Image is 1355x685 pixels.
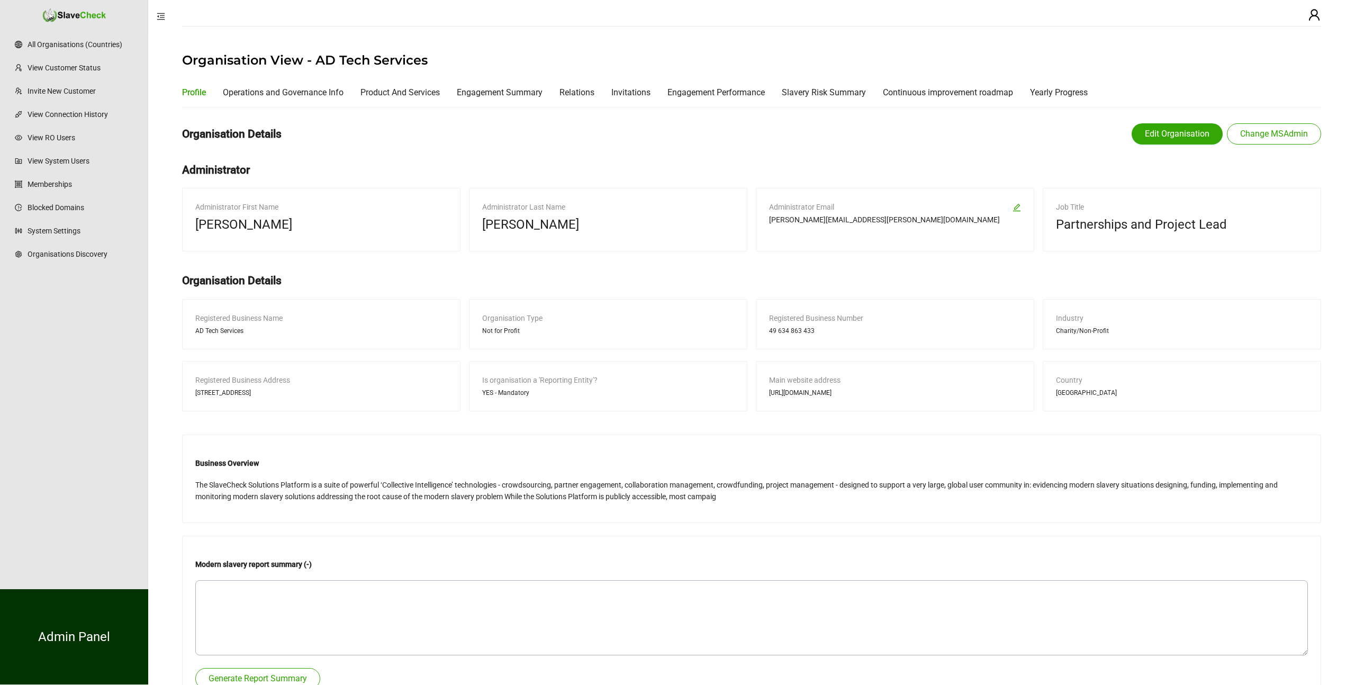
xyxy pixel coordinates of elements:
[1056,374,1308,386] div: Country
[1240,128,1308,140] span: Change MSAdmin
[457,86,543,99] div: Engagement Summary
[769,326,815,336] span: 49 634 863 433
[883,86,1013,99] div: Continuous improvement roadmap
[769,215,1000,226] span: [PERSON_NAME][EMAIL_ADDRESS][PERSON_NAME][DOMAIN_NAME]
[195,215,292,235] span: [PERSON_NAME]
[157,12,165,21] span: menu-fold
[1145,128,1209,140] span: Edit Organisation
[1056,326,1109,336] span: Charity/Non-Profit
[182,52,1321,69] h1: Organisation View - AD Tech Services
[195,312,447,324] div: Registered Business Name
[1308,8,1321,21] span: user
[769,388,832,398] span: [URL][DOMAIN_NAME]
[182,125,282,143] h2: Organisation Details
[482,215,579,235] span: [PERSON_NAME]
[1056,201,1308,213] div: Job Title
[769,312,1021,324] div: Registered Business Number
[782,86,866,99] div: Slavery Risk Summary
[182,272,1321,290] h2: Organisation Details
[28,220,137,241] a: System Settings
[1030,86,1088,99] div: Yearly Progress
[28,150,137,172] a: View System Users
[28,104,137,125] a: View Connection History
[482,312,734,324] div: Organisation Type
[769,374,1021,386] div: Main website address
[611,86,651,99] div: Invitations
[360,86,440,99] div: Product And Services
[28,80,137,102] a: Invite New Customer
[482,388,529,398] span: YES - Mandatory
[195,388,251,398] span: [STREET_ADDRESS]
[1132,123,1223,145] button: Edit Organisation
[1056,388,1117,398] span: [GEOGRAPHIC_DATA]
[182,86,206,99] div: Profile
[195,326,243,336] span: AD Tech Services
[195,374,447,386] div: Registered Business Address
[195,479,1308,502] p: The SlaveCheck Solutions Platform is a suite of powerful ‘Collective Intelligence’ technologies -...
[769,201,1008,213] div: Administrator Email
[28,57,137,78] a: View Customer Status
[28,197,137,218] a: Blocked Domains
[28,174,137,195] a: Memberships
[1227,123,1321,145] button: Change MSAdmin
[28,127,137,148] a: View RO Users
[28,244,137,265] a: Organisations Discovery
[195,201,447,213] div: Administrator First Name
[209,672,307,685] span: Generate Report Summary
[182,161,1321,179] h2: Administrator
[482,326,520,336] span: Not for Profit
[195,558,1308,570] h4: Modern slavery report summary ( - )
[482,374,734,386] div: Is organisation a 'Reporting Entity'?
[482,201,734,213] div: Administrator Last Name
[559,86,594,99] div: Relations
[1056,312,1308,324] div: Industry
[1056,215,1227,235] span: Partnerships and Project Lead
[667,86,765,99] div: Engagement Performance
[1013,203,1021,212] span: edit
[223,86,344,99] div: Operations and Governance Info
[28,34,137,55] a: All Organisations (Countries)
[195,457,1308,469] h4: Business Overview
